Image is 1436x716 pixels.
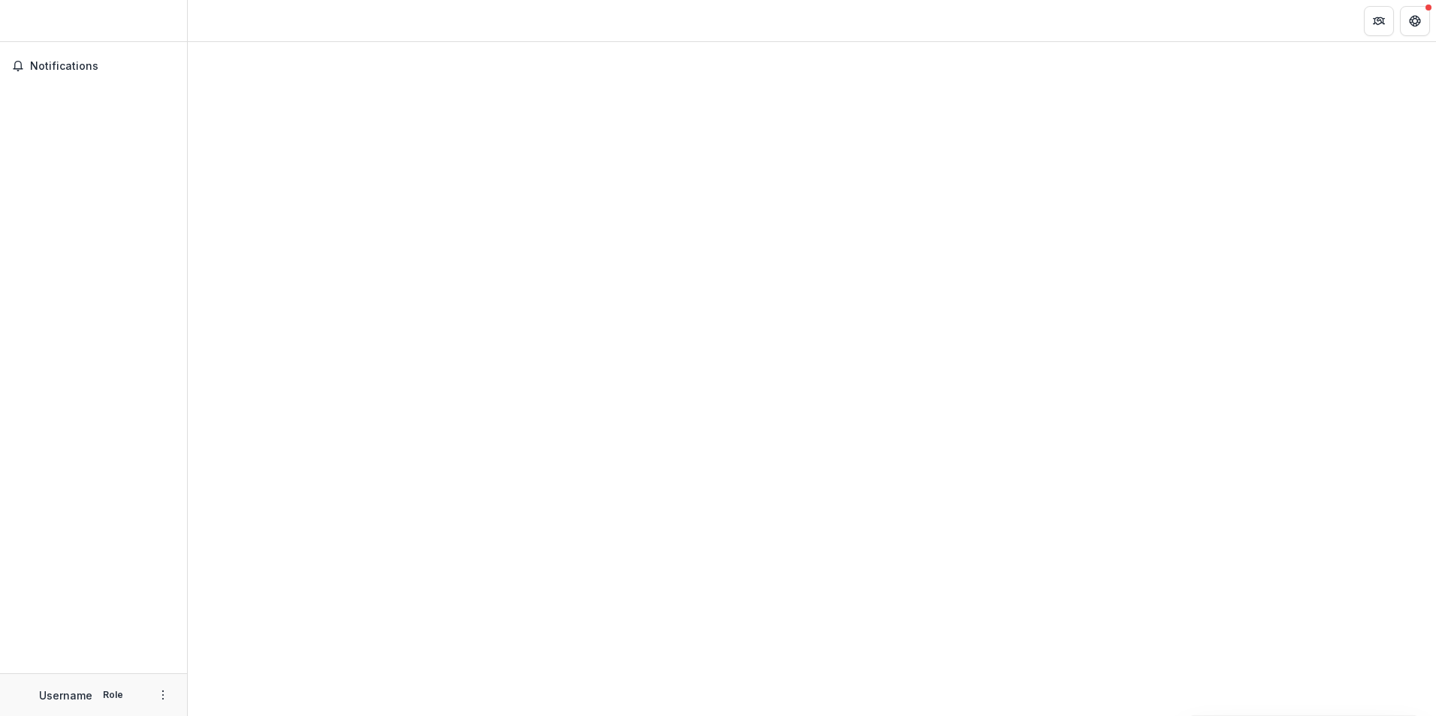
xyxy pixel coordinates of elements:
[98,688,128,702] p: Role
[154,686,172,704] button: More
[30,60,175,73] span: Notifications
[39,687,92,703] p: Username
[1364,6,1394,36] button: Partners
[1400,6,1430,36] button: Get Help
[6,54,181,78] button: Notifications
